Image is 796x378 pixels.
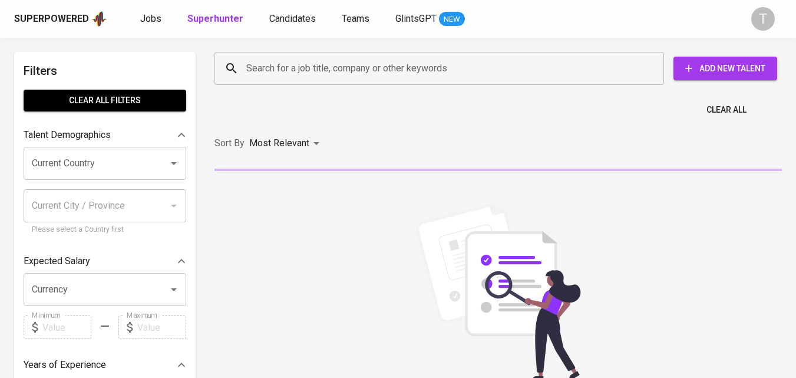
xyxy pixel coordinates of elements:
[395,12,465,27] a: GlintsGPT NEW
[166,281,182,298] button: Open
[702,99,751,121] button: Clear All
[439,14,465,25] span: NEW
[269,13,316,24] span: Candidates
[24,128,111,142] p: Talent Demographics
[140,12,164,27] a: Jobs
[24,90,186,111] button: Clear All filters
[33,93,177,108] span: Clear All filters
[24,249,186,273] div: Expected Salary
[187,12,246,27] a: Superhunter
[24,254,90,268] p: Expected Salary
[751,7,775,31] div: T
[673,57,777,80] button: Add New Talent
[249,136,309,150] p: Most Relevant
[166,155,182,172] button: Open
[32,224,178,236] p: Please select a Country first
[706,103,747,117] span: Clear All
[342,13,369,24] span: Teams
[249,133,323,155] div: Most Relevant
[269,12,318,27] a: Candidates
[187,13,243,24] b: Superhunter
[24,358,106,372] p: Years of Experience
[24,353,186,377] div: Years of Experience
[91,10,107,28] img: app logo
[395,13,437,24] span: GlintsGPT
[137,315,186,339] input: Value
[683,61,768,76] span: Add New Talent
[342,12,372,27] a: Teams
[140,13,161,24] span: Jobs
[14,12,89,26] div: Superpowered
[14,10,107,28] a: Superpoweredapp logo
[24,123,186,147] div: Talent Demographics
[214,136,245,150] p: Sort By
[24,61,186,80] h6: Filters
[42,315,91,339] input: Value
